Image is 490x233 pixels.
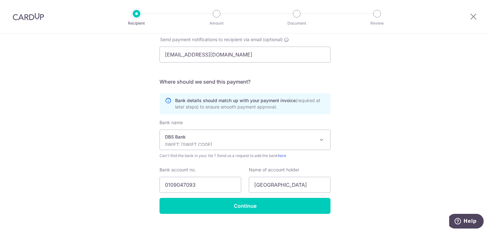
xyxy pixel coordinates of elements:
p: DBS Bank [165,134,315,140]
span: Help [14,4,27,10]
span: Can't find the bank in your list ? Send us a request to add the bank [160,153,330,159]
span: DBS Bank [160,130,330,150]
label: Bank name [160,119,183,126]
label: Bank account no. [160,167,196,173]
h5: Where should we send this payment? [160,78,330,86]
p: Amount [193,20,240,26]
label: Name of account holder [249,167,299,173]
iframe: Opens a widget where you can find more information [449,214,484,230]
span: DBS Bank [160,130,330,150]
p: SWIFT: [SWIFT_CODE] [165,141,315,148]
img: CardUp [13,13,44,20]
p: Recipient [113,20,160,26]
span: Send payment notifications to recipient via email (optional) [160,36,283,43]
p: Document [273,20,320,26]
p: Review [353,20,401,26]
input: Continue [160,198,330,214]
a: here [278,153,286,158]
p: Bank details should match up with your payment invoice [175,97,325,110]
input: Enter email address [160,47,330,63]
